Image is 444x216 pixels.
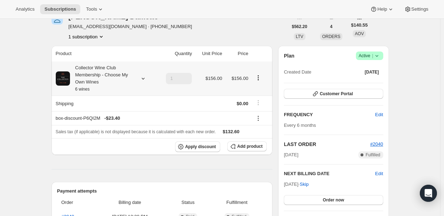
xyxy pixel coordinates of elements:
div: Collector Wine Club Membership - Choose My Own Wines [70,64,134,93]
span: 4 [330,24,332,29]
button: Edit [371,109,387,120]
button: Shipping actions [253,99,264,107]
span: Settings [411,6,428,12]
span: - $23.40 [104,115,120,122]
button: $562.20 [288,22,312,32]
span: Customer Portal [320,91,353,97]
th: Unit Price [194,46,224,61]
a: #2040 [370,141,383,147]
h2: LAST ORDER [284,141,370,148]
span: Sales tax (if applicable) is not displayed because it is calculated with each new order. [56,129,216,134]
button: 4 [326,22,337,32]
span: [DATE] [365,69,379,75]
span: Subscriptions [44,6,76,12]
span: Created Date [284,69,311,76]
th: Order [57,195,93,210]
span: [DATE] · [284,182,309,187]
button: Order now [284,195,383,205]
span: Active [359,52,380,59]
span: $0.00 [237,101,248,106]
th: Shipping [52,96,157,111]
span: Help [377,6,387,12]
button: Analytics [11,4,39,14]
span: Fulfilled [366,152,380,158]
span: Sandro Dametto [52,13,63,25]
span: $562.20 [292,24,307,29]
button: Product actions [253,74,264,82]
div: [PERSON_NAME] Dametto [69,13,167,20]
span: | [372,53,373,59]
small: 6 wines [75,87,90,92]
button: Product actions [69,33,105,40]
span: Tools [86,6,97,12]
span: Apply discount [185,144,216,150]
img: product img [56,71,70,86]
span: LTV [296,34,303,39]
th: Price [224,46,250,61]
div: Open Intercom Messenger [420,185,437,202]
span: AOV [355,31,364,36]
th: Product [52,46,157,61]
th: Quantity [157,46,194,61]
span: Add product [237,144,262,149]
span: Analytics [16,6,34,12]
button: Subscriptions [40,4,80,14]
span: Billing date [95,199,165,206]
span: $140.55 [351,22,368,29]
span: Order now [323,197,344,203]
button: Edit [375,170,383,177]
button: Tools [82,4,108,14]
button: Settings [400,4,433,14]
button: Add product [227,141,267,151]
button: Customer Portal [284,89,383,99]
button: [DATE] [361,67,383,77]
h2: NEXT BILLING DATE [284,170,375,177]
button: Help [366,4,398,14]
span: [EMAIL_ADDRESS][DOMAIN_NAME] · [PHONE_NUMBER] [69,23,192,30]
button: Skip [296,179,313,190]
span: Fulfillment [211,199,262,206]
h2: Plan [284,52,294,59]
span: Skip [300,181,309,188]
h2: FREQUENCY [284,111,375,118]
span: $156.00 [205,76,222,81]
h2: Payment attempts [57,188,267,195]
button: #2040 [370,141,383,148]
span: Edit [375,111,383,118]
span: Status [169,199,207,206]
button: Apply discount [175,141,220,152]
span: [DATE] [284,151,298,158]
span: ORDERS [322,34,340,39]
span: $132.60 [223,129,239,134]
div: box-discount-P6QI2M [56,115,248,122]
span: $156.00 [232,76,248,81]
span: Every 6 months [284,123,316,128]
